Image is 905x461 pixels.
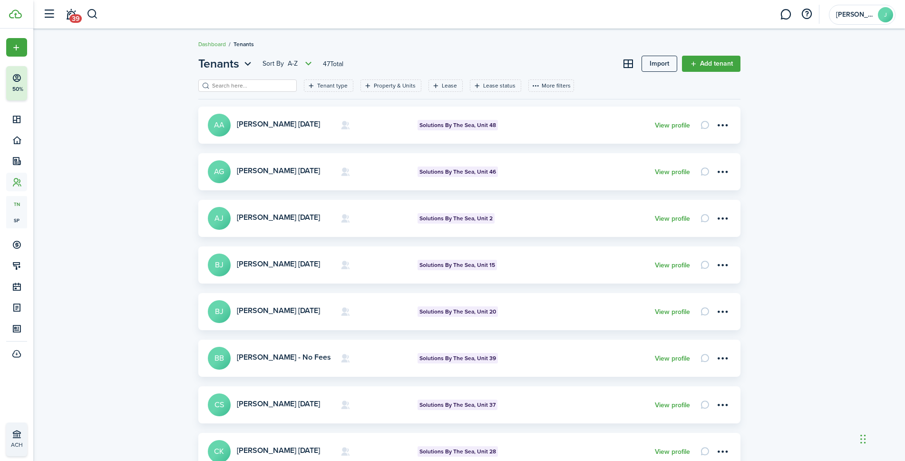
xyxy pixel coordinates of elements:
span: Sort by [263,59,288,69]
span: Solutions By The Sea, Unit 2 [419,214,493,223]
button: Search [87,6,98,22]
a: View profile [655,355,690,363]
a: [PERSON_NAME] [DATE] [237,165,320,176]
avatar-text: J [878,7,893,22]
a: [PERSON_NAME] [DATE] [237,212,320,223]
button: Open menu [715,443,731,460]
button: More filters [528,79,574,92]
button: Open menu [715,164,731,180]
a: View profile [655,448,690,456]
input: Search here... [210,81,293,90]
span: A-Z [288,59,298,69]
a: [PERSON_NAME] [DATE] [237,398,320,409]
button: Open menu [715,397,731,413]
a: View profile [655,215,690,223]
a: Notifications [62,2,80,27]
button: Open menu [715,117,731,133]
span: Solutions By The Sea, Unit 37 [419,401,496,409]
a: BJ [208,254,231,276]
filter-tag-label: Property & Units [374,81,416,90]
a: sp [6,212,27,228]
a: Dashboard [198,40,226,49]
a: Import [642,56,677,72]
button: Open menu [715,350,731,366]
filter-tag: Open filter [304,79,353,92]
button: Open sidebar [40,5,58,23]
button: Open menu [715,304,731,320]
a: CS [208,393,231,416]
a: AA [208,114,231,137]
p: ACH [11,441,67,449]
span: Solutions By The Sea, Unit 46 [419,167,496,176]
div: Drag [860,425,866,453]
a: AG [208,160,231,183]
a: BJ [208,300,231,323]
header-page-total: 47 Total [323,59,343,69]
a: View profile [655,122,690,129]
a: Add tenant [682,56,740,72]
a: [PERSON_NAME] [DATE] [237,118,320,129]
filter-tag-label: Lease status [483,81,516,90]
span: Solutions By The Sea, Unit 15 [419,261,495,269]
a: [PERSON_NAME] [DATE] [237,258,320,269]
a: View profile [655,168,690,176]
span: 39 [69,14,82,23]
span: Tenants [198,55,239,72]
a: AJ [208,207,231,230]
filter-tag-label: Lease [442,81,457,90]
filter-tag: Open filter [470,79,521,92]
filter-tag: Open filter [428,79,463,92]
button: Open resource center [798,6,815,22]
a: [PERSON_NAME] [DATE] [237,305,320,316]
a: [PERSON_NAME] [DATE] [237,445,320,456]
button: Open menu [715,257,731,273]
span: Solutions By The Sea, Unit 28 [419,447,496,456]
p: 50% [12,85,24,93]
button: Open menu [6,38,27,57]
a: View profile [655,402,690,409]
span: Joseph [836,11,874,18]
a: BB [208,347,231,370]
button: Open menu [198,55,254,72]
button: Tenants [198,55,254,72]
a: View profile [655,262,690,269]
a: Messaging [777,2,795,27]
button: Open menu [263,58,314,69]
filter-tag: Open filter [360,79,421,92]
a: ACH [6,422,27,456]
button: 50% [6,66,85,100]
span: Solutions By The Sea, Unit 48 [419,121,496,129]
a: View profile [655,308,690,316]
img: TenantCloud [9,10,22,19]
a: [PERSON_NAME] - No Fees [237,352,331,363]
filter-tag-label: Tenant type [317,81,348,90]
iframe: Chat Widget [747,358,905,461]
button: Open menu [715,210,731,226]
span: Solutions By The Sea, Unit 20 [419,307,496,316]
button: Sort byA-Z [263,58,314,69]
span: Solutions By The Sea, Unit 39 [419,354,496,363]
a: tn [6,196,27,212]
span: Tenants [234,40,254,49]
